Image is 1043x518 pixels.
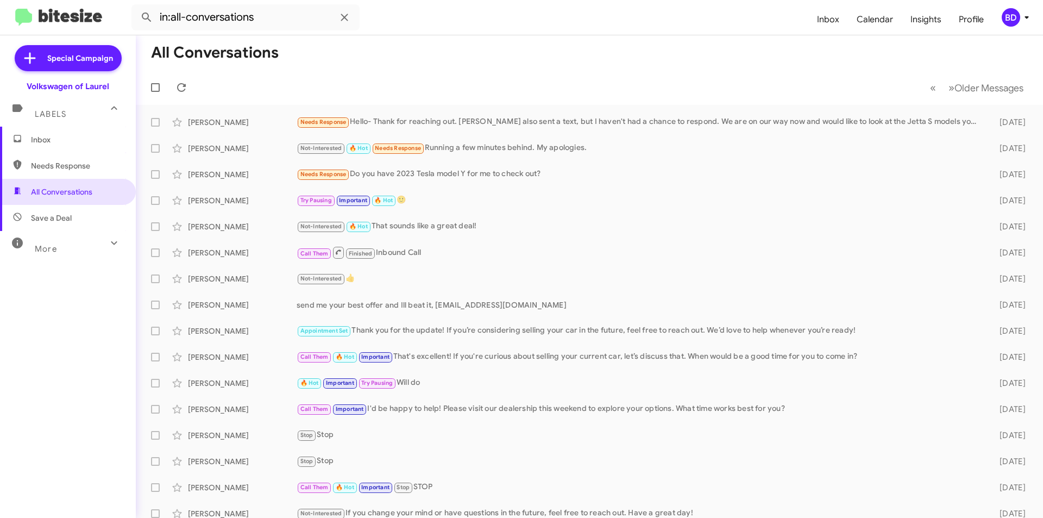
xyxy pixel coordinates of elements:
div: [DATE] [982,273,1034,284]
input: Search [131,4,360,30]
span: 🔥 Hot [336,484,354,491]
span: Important [336,405,364,413]
div: [DATE] [982,117,1034,128]
span: 🔥 Hot [300,379,319,386]
div: [PERSON_NAME] [188,117,297,128]
span: Try Pausing [361,379,393,386]
div: [DATE] [982,247,1034,258]
div: That's excellent! If you're curious about selling your current car, let’s discuss that. When woul... [297,351,982,363]
a: Profile [950,4,992,35]
span: » [948,81,954,95]
span: 🔥 Hot [349,145,368,152]
span: Call Them [300,353,329,360]
span: Stop [397,484,410,491]
div: BD [1002,8,1020,27]
div: [PERSON_NAME] [188,378,297,389]
div: [DATE] [982,169,1034,180]
span: Finished [349,250,373,257]
span: Important [326,379,354,386]
div: [DATE] [982,456,1034,467]
div: [DATE] [982,352,1034,363]
div: [PERSON_NAME] [188,430,297,441]
div: STOP [297,481,982,494]
div: [DATE] [982,326,1034,336]
span: Important [339,197,367,204]
span: Call Them [300,405,329,413]
div: [DATE] [982,482,1034,493]
div: Inbound Call [297,246,982,259]
div: [PERSON_NAME] [188,352,297,363]
a: Inbox [808,4,848,35]
span: Needs Response [375,145,421,152]
span: Stop [300,432,313,439]
span: Stop [300,458,313,465]
div: Stop [297,455,982,467]
div: I'd be happy to help! Please visit our dealership this weekend to explore your options. What time... [297,403,982,415]
div: [PERSON_NAME] [188,169,297,180]
div: 🙂 [297,194,982,207]
span: Needs Response [300,118,347,126]
div: Do you have 2023 Tesla model Y for me to check out? [297,168,982,180]
button: Next [942,77,1030,99]
span: Call Them [300,250,329,257]
span: Older Messages [954,82,1023,94]
div: [DATE] [982,430,1034,441]
button: Previous [923,77,943,99]
div: [PERSON_NAME] [188,299,297,310]
div: [PERSON_NAME] [188,273,297,284]
span: Appointment Set [300,327,348,334]
div: That sounds like a great deal! [297,220,982,233]
div: [DATE] [982,195,1034,206]
span: 🔥 Hot [374,197,393,204]
button: BD [992,8,1031,27]
div: Thank you for the update! If you’re considering selling your car in the future, feel free to reac... [297,324,982,337]
span: Special Campaign [47,53,113,64]
span: Labels [35,109,66,119]
span: Not-Interested [300,275,342,282]
span: Needs Response [31,160,123,171]
span: Call Them [300,484,329,491]
div: [PERSON_NAME] [188,482,297,493]
div: Stop [297,429,982,441]
span: More [35,244,57,254]
span: 🔥 Hot [349,223,368,230]
span: 🔥 Hot [336,353,354,360]
div: Hello- Thank for reaching out. [PERSON_NAME] also sent a text, but I haven't had a chance to resp... [297,116,982,128]
div: [PERSON_NAME] [188,221,297,232]
span: Needs Response [300,171,347,178]
span: Try Pausing [300,197,332,204]
span: Inbox [31,134,123,145]
div: Volkswagen of Laurel [27,81,109,92]
div: [PERSON_NAME] [188,143,297,154]
span: « [930,81,936,95]
a: Special Campaign [15,45,122,71]
span: Important [361,353,389,360]
div: [PERSON_NAME] [188,326,297,336]
span: All Conversations [31,186,92,197]
div: Will do [297,377,982,389]
a: Calendar [848,4,902,35]
div: 👍 [297,272,982,285]
span: Not-Interested [300,510,342,517]
a: Insights [902,4,950,35]
div: [PERSON_NAME] [188,195,297,206]
div: [PERSON_NAME] [188,404,297,415]
div: [DATE] [982,221,1034,232]
span: Not-Interested [300,145,342,152]
div: [PERSON_NAME] [188,247,297,258]
div: Running a few minutes behind. My apologies. [297,142,982,154]
div: [DATE] [982,299,1034,310]
h1: All Conversations [151,44,279,61]
div: [DATE] [982,378,1034,389]
div: send me your best offer and Ill beat it, [EMAIL_ADDRESS][DOMAIN_NAME] [297,299,982,310]
nav: Page navigation example [924,77,1030,99]
div: [DATE] [982,404,1034,415]
span: Important [361,484,389,491]
span: Save a Deal [31,213,72,223]
div: [PERSON_NAME] [188,456,297,467]
span: Not-Interested [300,223,342,230]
